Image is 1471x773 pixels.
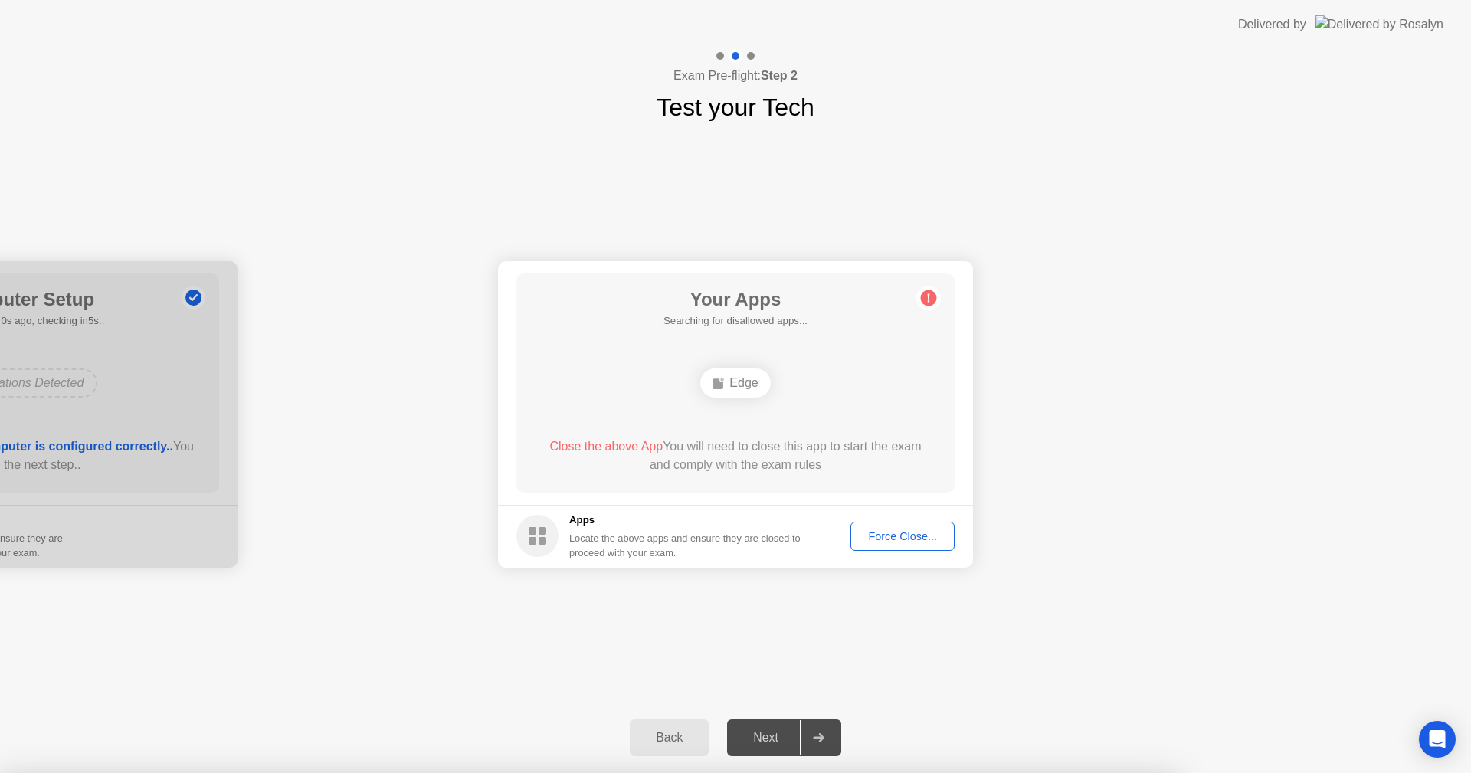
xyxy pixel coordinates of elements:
[549,440,663,453] span: Close the above App
[673,67,798,85] h4: Exam Pre-flight:
[569,513,801,528] h5: Apps
[856,530,949,542] div: Force Close...
[539,437,933,474] div: You will need to close this app to start the exam and comply with the exam rules
[657,89,814,126] h1: Test your Tech
[663,313,808,329] h5: Searching for disallowed apps...
[663,286,808,313] h1: Your Apps
[1315,15,1443,33] img: Delivered by Rosalyn
[700,368,770,398] div: Edge
[761,69,798,82] b: Step 2
[1419,721,1456,758] div: Open Intercom Messenger
[569,531,801,560] div: Locate the above apps and ensure they are closed to proceed with your exam.
[634,731,704,745] div: Back
[1238,15,1306,34] div: Delivered by
[732,731,800,745] div: Next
